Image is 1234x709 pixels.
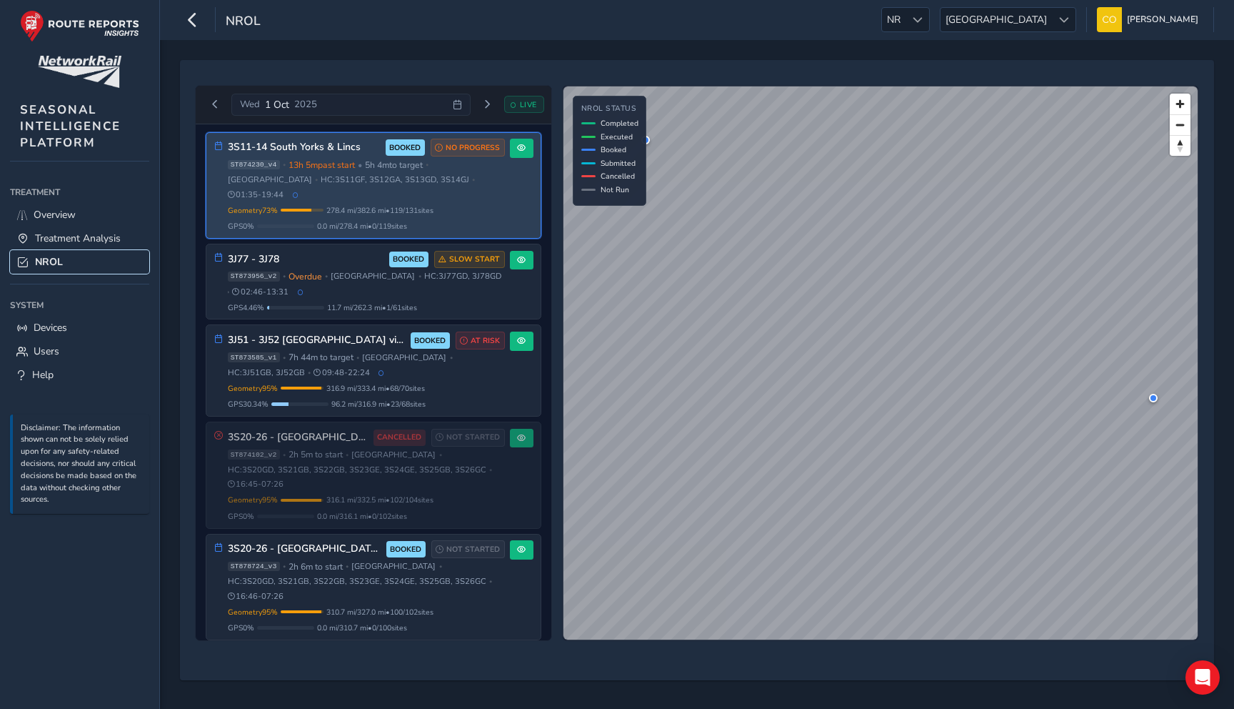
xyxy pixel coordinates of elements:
span: Help [32,368,54,382]
span: BOOKED [389,142,421,154]
span: • [346,562,348,570]
span: Overview [34,208,76,222]
span: 310.7 mi / 327.0 mi • 100 / 102 sites [326,607,433,618]
span: 1 Oct [265,98,289,111]
span: 02:46 - 13:31 [232,287,289,297]
span: 2h 6m to start [289,561,343,572]
span: Executed [601,132,633,142]
span: Geometry 95 % [228,495,278,505]
span: [GEOGRAPHIC_DATA] [362,352,446,363]
span: GPS 30.34 % [228,399,269,410]
h3: 3S20-26 - [GEOGRAPHIC_DATA] and [GEOGRAPHIC_DATA] [228,543,381,555]
div: System [10,294,149,316]
span: CANCELLED [377,432,421,443]
span: SLOW START [449,254,500,265]
h3: 3J51 - 3J52 [GEOGRAPHIC_DATA] via [GEOGRAPHIC_DATA] [228,334,406,347]
span: [GEOGRAPHIC_DATA] [228,174,312,185]
span: Not Run [601,184,629,195]
span: Submitted [601,158,636,169]
button: Zoom in [1170,94,1190,114]
span: • [489,466,492,474]
span: Cancelled [601,171,635,182]
span: • [283,562,286,570]
span: • [472,176,475,184]
span: Completed [601,118,638,129]
span: ST873956_v2 [228,272,280,282]
button: Zoom out [1170,114,1190,135]
span: 2h 5m to start [289,449,343,460]
span: 316.1 mi / 332.5 mi • 102 / 104 sites [326,495,433,505]
a: Users [10,339,149,363]
span: NR [882,8,906,31]
span: 01:35 - 19:44 [228,189,284,200]
span: NROL [226,12,261,32]
span: NROL [35,255,63,269]
a: NROL [10,250,149,274]
span: 09:48 - 22:24 [313,367,370,378]
span: Devices [34,321,67,334]
span: • [226,288,229,296]
span: [PERSON_NAME] [1127,7,1198,32]
span: [GEOGRAPHIC_DATA] [351,561,436,572]
a: Help [10,363,149,387]
span: 96.2 mi / 316.9 mi • 23 / 68 sites [331,399,426,410]
span: • [450,354,453,362]
a: Treatment Analysis [10,227,149,250]
span: • [439,451,442,459]
span: Overdue [289,271,322,282]
span: NOT STARTED [446,544,500,555]
p: Disclaimer: The information shown can not be solely relied upon for any safety-related decisions,... [21,422,142,507]
span: HC: 3J51GB, 3J52GB [228,367,305,378]
span: [GEOGRAPHIC_DATA] [331,271,415,282]
span: • [346,451,348,459]
span: HC: 3S11GF, 3S12GA, 3S13GD, 3S14GJ [321,174,469,185]
span: 0.0 mi / 310.7 mi • 0 / 100 sites [317,623,407,633]
span: GPS 4.46 % [228,302,264,313]
span: • [439,562,442,570]
h3: 3S11-14 South Yorks & Lincs [228,142,381,154]
span: GPS 0 % [228,623,254,633]
span: • [283,272,286,280]
span: • [283,451,286,459]
span: ST873585_v1 [228,352,280,362]
span: Users [34,344,59,358]
span: 278.4 mi / 382.6 mi • 119 / 131 sites [326,205,433,216]
span: 5h 4m to target [365,159,423,171]
span: ST878724_v3 [228,562,280,572]
span: • [426,161,428,169]
span: • [418,272,421,280]
span: Geometry 73 % [228,205,278,216]
h3: 3S20-26 - [GEOGRAPHIC_DATA] and [GEOGRAPHIC_DATA] [228,432,368,444]
h4: NROL Status [581,104,638,114]
img: customer logo [38,56,121,88]
button: [PERSON_NAME] [1097,7,1203,32]
span: • [489,577,492,585]
span: SEASONAL INTELLIGENCE PLATFORM [20,101,121,151]
div: Open Intercom Messenger [1185,660,1220,695]
button: Next day [476,96,499,114]
span: BOOKED [414,335,446,347]
span: GPS 0 % [228,221,254,232]
span: • [358,159,362,171]
span: [GEOGRAPHIC_DATA] [351,450,436,460]
div: Treatment [10,182,149,203]
span: HC: 3S20GD, 3S21GB, 3S22GB, 3S23GE, 3S24GE, 3S25GB, 3S26GC [228,576,486,587]
span: [GEOGRAPHIC_DATA] [940,8,1052,31]
a: Overview [10,203,149,227]
span: 13h 5m past start [289,159,355,171]
span: 16:46 - 07:26 [228,591,284,602]
span: 0.0 mi / 316.1 mi • 0 / 102 sites [317,511,407,522]
span: Geometry 95 % [228,607,278,618]
span: 0.0 mi / 278.4 mi • 0 / 119 sites [317,221,407,232]
span: LIVE [520,99,537,110]
span: Wed [240,98,260,111]
img: rr logo [20,10,139,42]
span: AT RISK [471,335,500,347]
a: Devices [10,316,149,339]
span: • [308,369,311,377]
span: 316.9 mi / 333.4 mi • 68 / 70 sites [326,383,425,394]
span: HC: 3S20GD, 3S21GB, 3S22GB, 3S23GE, 3S24GE, 3S25GB, 3S26GC [228,465,486,475]
span: 2025 [294,98,317,111]
span: • [325,272,328,280]
span: • [356,354,359,362]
